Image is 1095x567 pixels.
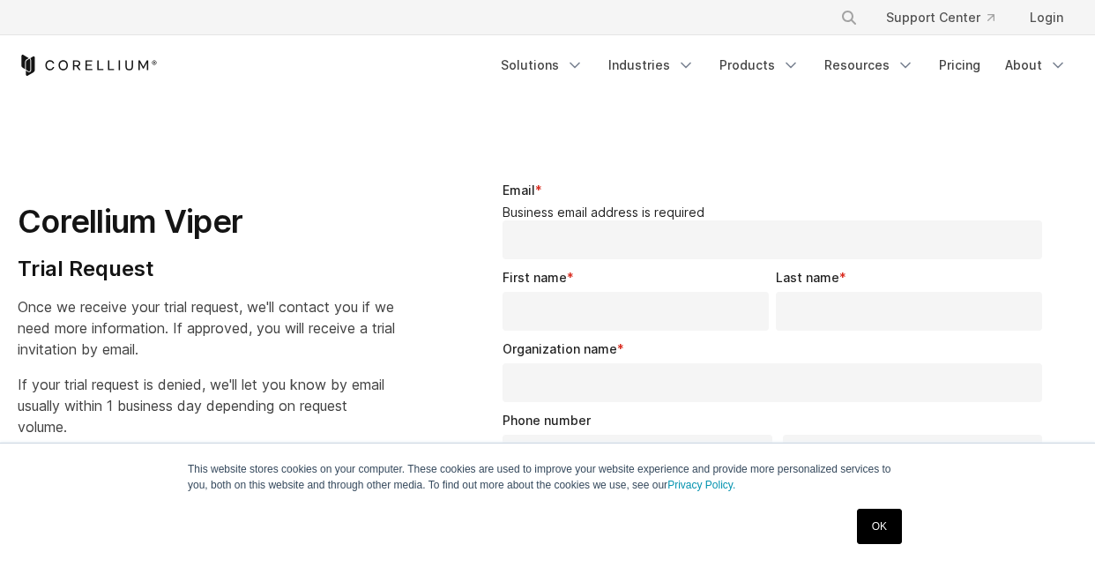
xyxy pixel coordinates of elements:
[503,341,617,356] span: Organization name
[857,509,902,544] a: OK
[18,202,397,242] h1: Corellium Viper
[503,183,535,198] span: Email
[667,479,735,491] a: Privacy Policy.
[18,298,395,358] span: Once we receive your trial request, we'll contact you if we need more information. If approved, y...
[1016,2,1077,34] a: Login
[709,49,810,81] a: Products
[598,49,705,81] a: Industries
[928,49,991,81] a: Pricing
[490,49,594,81] a: Solutions
[994,49,1077,81] a: About
[18,55,158,76] a: Corellium Home
[776,270,839,285] span: Last name
[503,270,567,285] span: First name
[814,49,925,81] a: Resources
[18,376,384,436] span: If your trial request is denied, we'll let you know by email usually within 1 business day depend...
[188,461,907,493] p: This website stores cookies on your computer. These cookies are used to improve your website expe...
[503,205,1050,220] legend: Business email address is required
[872,2,1009,34] a: Support Center
[833,2,865,34] button: Search
[503,413,591,428] span: Phone number
[490,49,1077,81] div: Navigation Menu
[819,2,1077,34] div: Navigation Menu
[18,256,397,282] h4: Trial Request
